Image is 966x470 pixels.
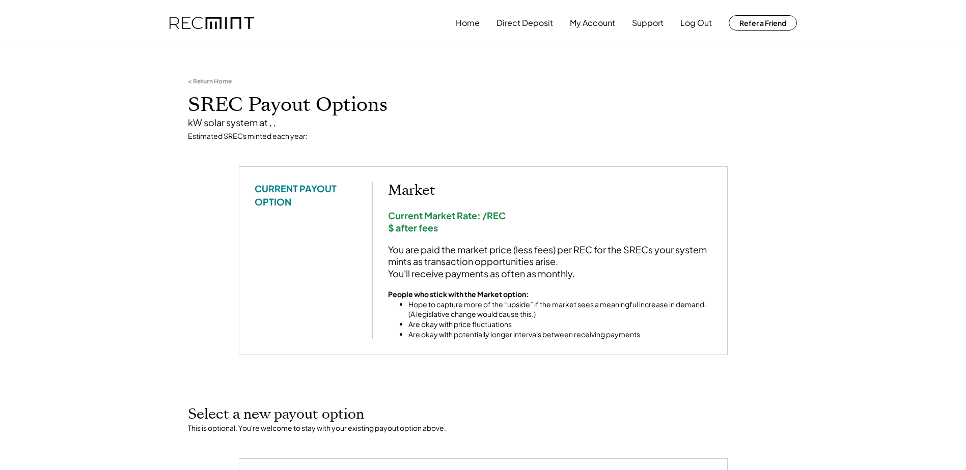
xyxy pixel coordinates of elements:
button: My Account [570,13,615,33]
div: CURRENT PAYOUT OPTION [255,182,356,208]
div: kW solar system at , , [188,116,779,128]
div: You are paid the market price (less fees) per REC for the SRECs your system mints as transaction ... [388,244,712,279]
div: This is optional. You're welcome to stay with your existing payout option above. [188,423,779,433]
button: Home [456,13,480,33]
button: Log Out [680,13,712,33]
li: Hope to capture more of the “upside” if the market sees a meaningful increase in demand. (A legis... [408,300,712,319]
img: recmint-logotype%403x.png [170,17,254,30]
button: Refer a Friend [729,15,797,31]
button: Direct Deposit [496,13,553,33]
strong: People who stick with the Market option: [388,289,529,299]
div: Estimated SRECs minted each year: [188,131,779,141]
button: Support [632,13,664,33]
h1: SREC Payout Options [188,93,779,117]
li: Are okay with potentially longer intervals between receiving payments [408,330,712,340]
h2: Market [388,182,712,199]
div: Current Market Rate: /REC $ after fees [388,210,712,233]
h2: Select a new payout option [188,406,779,423]
li: Are okay with price fluctuations [408,319,712,330]
div: < Return Home [188,77,232,85]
